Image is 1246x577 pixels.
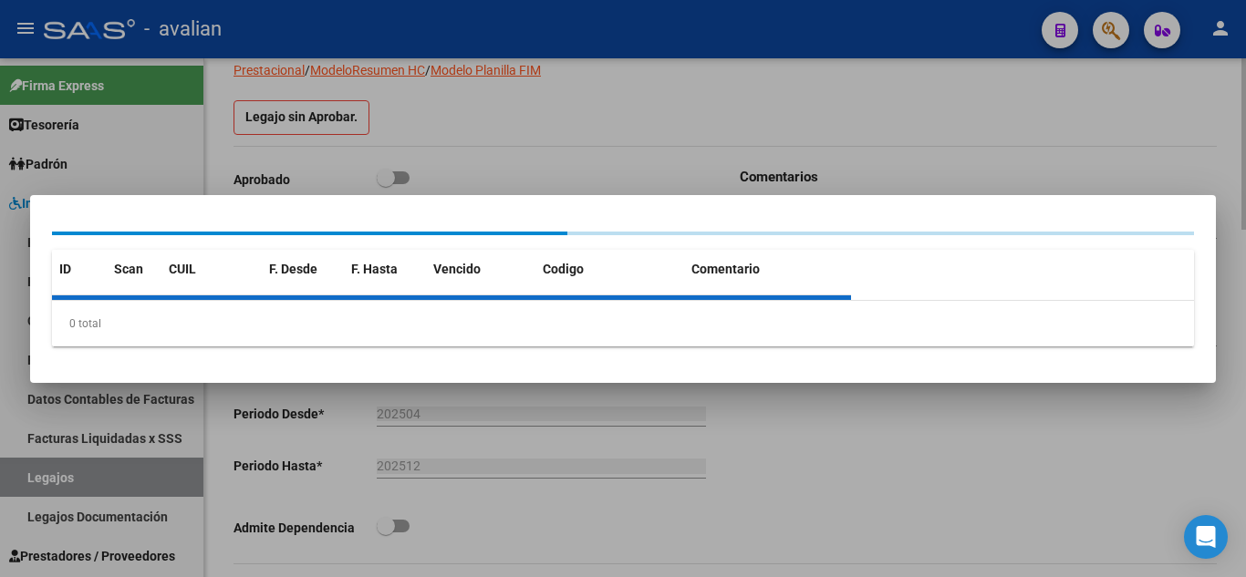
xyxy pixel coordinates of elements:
span: CUIL [169,262,196,276]
datatable-header-cell: F. Hasta [344,250,426,289]
datatable-header-cell: ID [52,250,107,289]
datatable-header-cell: Scan [107,250,161,289]
datatable-header-cell: Comentario [684,250,851,289]
span: F. Hasta [351,262,398,276]
datatable-header-cell: CUIL [161,250,262,289]
div: Open Intercom Messenger [1184,515,1228,559]
span: Comentario [691,262,760,276]
datatable-header-cell: Codigo [535,250,684,289]
span: Codigo [543,262,584,276]
div: 0 total [52,301,1194,346]
span: F. Desde [269,262,317,276]
datatable-header-cell: F. Desde [262,250,344,289]
datatable-header-cell: Vencido [426,250,535,289]
span: Scan [114,262,143,276]
span: ID [59,262,71,276]
span: Vencido [433,262,481,276]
